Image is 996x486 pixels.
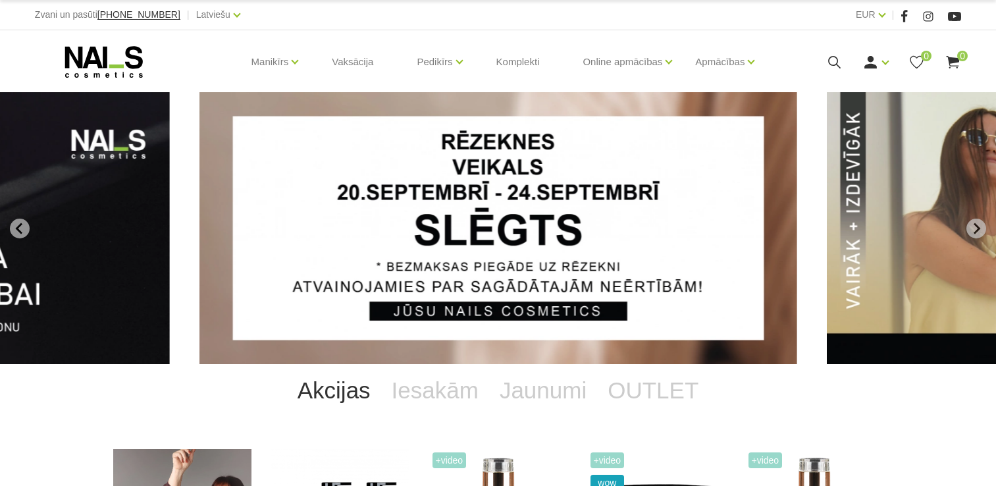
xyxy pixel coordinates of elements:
button: Go to last slide [10,219,30,238]
a: 0 [908,54,925,70]
span: [PHONE_NUMBER] [97,9,180,20]
a: Latviešu [196,7,230,22]
a: Vaksācija [321,30,384,94]
a: EUR [856,7,876,22]
span: +Video [748,452,783,468]
a: Apmācības [695,36,745,88]
a: [PHONE_NUMBER] [97,10,180,20]
span: 0 [957,51,968,61]
span: | [892,7,895,23]
button: Next slide [966,219,986,238]
a: 0 [945,54,961,70]
a: OUTLET [597,364,709,417]
a: Akcijas [287,364,381,417]
span: | [187,7,190,23]
a: Jaunumi [489,364,597,417]
a: Komplekti [486,30,550,94]
a: Pedikīrs [417,36,452,88]
a: Iesakām [381,364,489,417]
a: Online apmācības [583,36,662,88]
span: 0 [921,51,931,61]
span: +Video [432,452,467,468]
a: Manikīrs [251,36,289,88]
div: Zvani un pasūti [35,7,180,23]
li: 1 of 13 [199,92,797,364]
span: +Video [590,452,625,468]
